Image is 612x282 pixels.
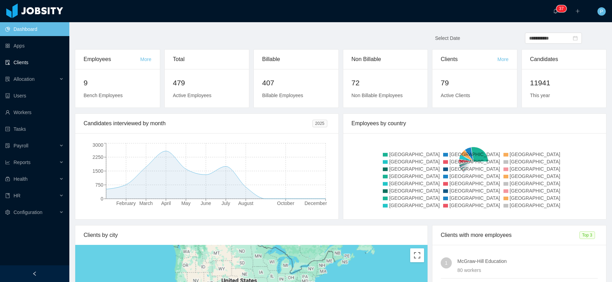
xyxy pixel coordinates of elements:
i: icon: calendar [573,36,578,41]
a: icon: auditClients [5,55,64,69]
a: icon: userWorkers [5,105,64,119]
i: icon: bell [553,9,558,14]
h2: 79 [441,77,509,88]
span: [GEOGRAPHIC_DATA] [449,188,500,194]
tspan: 0 [101,196,103,202]
span: Active Employees [173,93,212,98]
span: 1 [445,257,448,268]
span: P [600,7,603,16]
span: [GEOGRAPHIC_DATA] [389,152,440,157]
span: Non Billable Employees [352,93,403,98]
span: [GEOGRAPHIC_DATA] [510,181,560,186]
div: Non Billable [352,50,420,69]
span: Allocation [14,76,35,82]
span: Select Date [435,35,460,41]
p: 7 [561,5,564,12]
span: [GEOGRAPHIC_DATA] [449,152,500,157]
span: [GEOGRAPHIC_DATA] [389,188,440,194]
tspan: 3000 [93,142,103,148]
span: Reports [14,160,31,165]
tspan: December [304,200,327,206]
span: [GEOGRAPHIC_DATA] [449,159,500,164]
span: [GEOGRAPHIC_DATA] [510,152,560,157]
span: [GEOGRAPHIC_DATA] [449,173,500,179]
span: Active Clients [441,93,470,98]
a: More [140,57,152,62]
span: [GEOGRAPHIC_DATA] [389,173,440,179]
button: Toggle fullscreen view [410,248,424,262]
span: [GEOGRAPHIC_DATA] [449,195,500,201]
span: [GEOGRAPHIC_DATA] [510,195,560,201]
h4: McGraw-Hill Education [457,257,598,265]
span: [GEOGRAPHIC_DATA] [389,195,440,201]
div: Clients [441,50,498,69]
div: Employees by country [352,114,598,133]
tspan: July [222,200,230,206]
a: icon: robotUsers [5,89,64,103]
span: [GEOGRAPHIC_DATA] [510,188,560,194]
span: 2025 [312,120,327,127]
span: [GEOGRAPHIC_DATA] [389,203,440,208]
h2: 11941 [530,77,598,88]
h2: 407 [262,77,330,88]
tspan: 750 [95,182,104,188]
span: [GEOGRAPHIC_DATA] [389,166,440,172]
i: icon: solution [5,77,10,82]
span: [GEOGRAPHIC_DATA] [449,166,500,172]
i: icon: medicine-box [5,177,10,181]
span: Top 3 [579,231,595,239]
span: [GEOGRAPHIC_DATA] [510,173,560,179]
span: [GEOGRAPHIC_DATA] [449,203,500,208]
span: This year [530,93,550,98]
div: Candidates [530,50,598,69]
span: [GEOGRAPHIC_DATA] [389,159,440,164]
h2: 72 [352,77,420,88]
span: Bench Employees [84,93,123,98]
div: Clients by city [84,225,419,245]
div: Total [173,50,241,69]
span: HR [14,193,20,198]
div: Clients with more employees [441,225,579,245]
tspan: June [201,200,212,206]
a: icon: profileTasks [5,122,64,136]
a: icon: appstoreApps [5,39,64,53]
h2: 479 [173,77,241,88]
i: icon: file-protect [5,143,10,148]
span: [GEOGRAPHIC_DATA] [449,181,500,186]
tspan: March [139,200,153,206]
i: icon: line-chart [5,160,10,165]
div: Candidates interviewed by month [84,114,312,133]
i: icon: plus [575,9,580,14]
tspan: May [181,200,190,206]
tspan: April [161,200,171,206]
span: Health [14,176,27,182]
div: Employees [84,50,140,69]
span: Payroll [14,143,28,148]
span: Configuration [14,210,42,215]
sup: 37 [556,5,566,12]
span: Billable Employees [262,93,303,98]
a: More [498,57,509,62]
tspan: 2250 [93,154,103,160]
a: icon: pie-chartDashboard [5,22,64,36]
tspan: February [117,200,136,206]
span: [GEOGRAPHIC_DATA] [510,203,560,208]
span: [GEOGRAPHIC_DATA] [510,159,560,164]
i: icon: setting [5,210,10,215]
tspan: 1500 [93,168,103,174]
span: [GEOGRAPHIC_DATA] [510,166,560,172]
tspan: August [238,200,253,206]
p: 3 [559,5,561,12]
tspan: October [277,200,294,206]
i: icon: book [5,193,10,198]
div: 80 workers [457,266,598,274]
h2: 9 [84,77,152,88]
div: Billable [262,50,330,69]
span: [GEOGRAPHIC_DATA] [389,181,440,186]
